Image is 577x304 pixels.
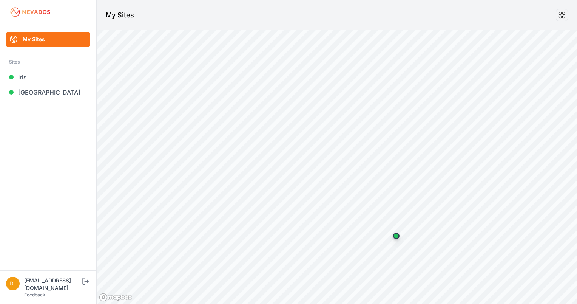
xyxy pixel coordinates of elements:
div: Sites [9,57,87,67]
a: My Sites [6,32,90,47]
a: Feedback [24,292,45,298]
canvas: Map [97,30,577,304]
div: [EMAIL_ADDRESS][DOMAIN_NAME] [24,277,81,292]
div: Map marker [389,228,404,244]
a: Mapbox logo [99,293,132,302]
a: Iris [6,70,90,85]
h1: My Sites [106,10,134,20]
img: dlay@prim.com [6,277,20,290]
a: [GEOGRAPHIC_DATA] [6,85,90,100]
img: Nevados [9,6,51,18]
